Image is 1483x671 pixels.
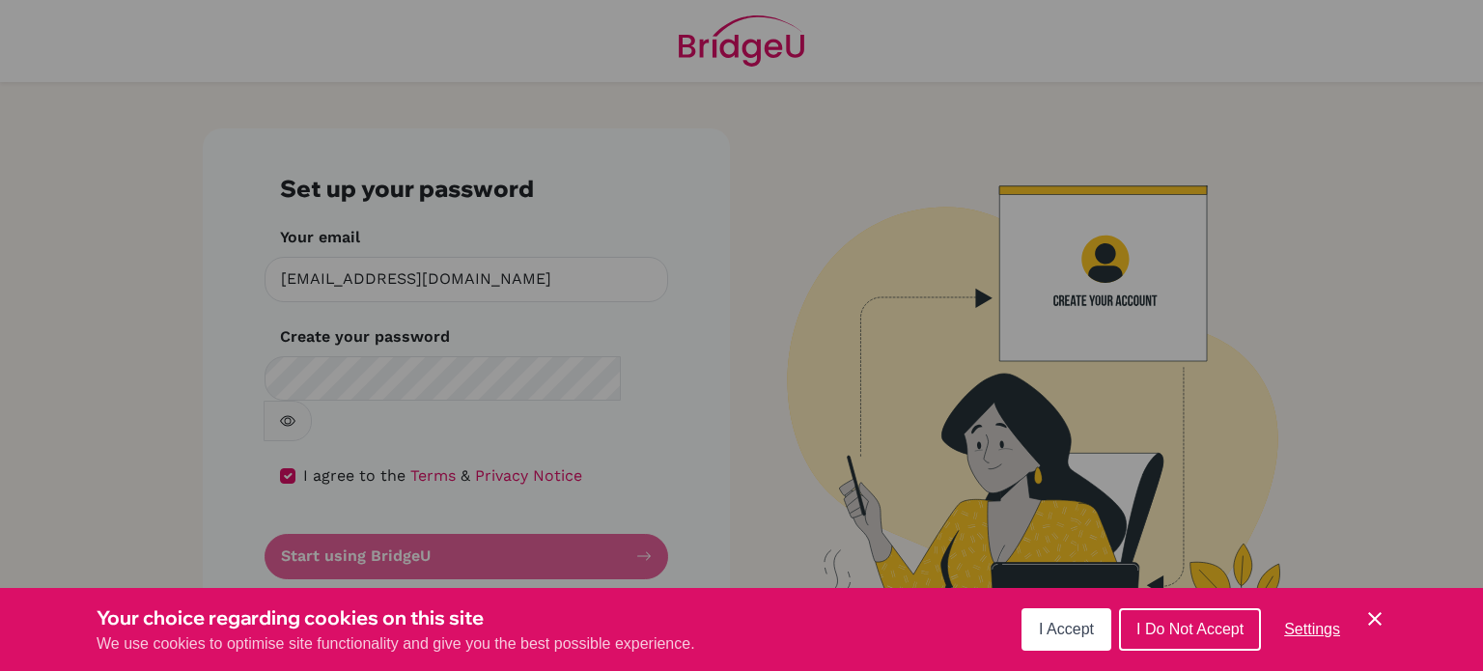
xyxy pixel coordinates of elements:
[1039,621,1094,637] span: I Accept
[97,632,695,656] p: We use cookies to optimise site functionality and give you the best possible experience.
[1269,610,1356,649] button: Settings
[97,603,695,632] h3: Your choice regarding cookies on this site
[1363,607,1386,630] button: Save and close
[1136,621,1244,637] span: I Do Not Accept
[1284,621,1340,637] span: Settings
[1119,608,1261,651] button: I Do Not Accept
[1021,608,1111,651] button: I Accept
